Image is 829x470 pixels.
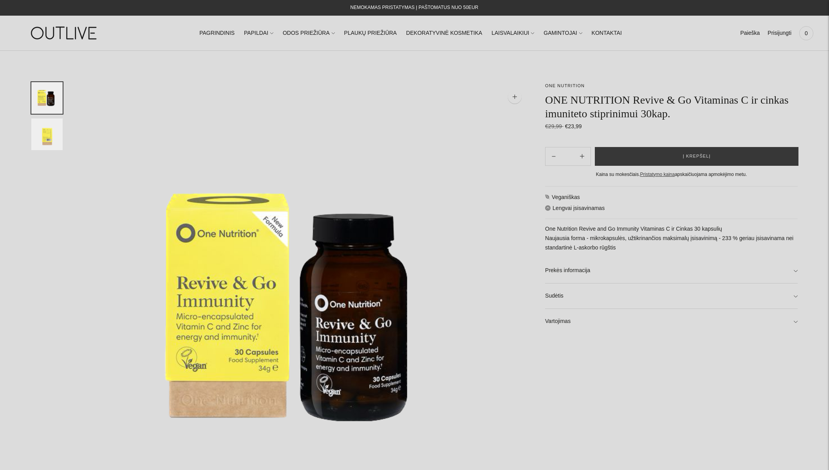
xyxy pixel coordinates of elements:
[799,25,813,42] a: 0
[31,82,63,114] button: Translation missing: en.general.accessibility.image_thumbail
[545,309,798,334] a: Vartojimas
[16,20,114,47] img: OUTLIVE
[350,3,479,13] div: NEMOKAMAS PRISTATYMAS Į PAŠTOMATUS NUO 50EUR
[595,147,798,166] button: Į krepšelį
[640,172,675,177] a: Pristatymo kaina
[740,25,760,42] a: Paieška
[683,152,711,160] span: Į krepšelį
[545,147,562,166] button: Add product quantity
[545,83,585,88] a: ONE NUTRITION
[545,283,798,309] a: Sudėtis
[545,224,798,253] p: One Nutrition Revive and Go Immunity Vitaminas C ir Cinkas 30 kapsulių Naujausia forma - mikrokap...
[199,25,235,42] a: PAGRINDINIS
[801,28,812,39] span: 0
[592,25,622,42] a: KONTAKTAI
[406,25,482,42] a: DEKORATYVINĖ KOSMETIKA
[565,123,582,129] span: €23,99
[545,123,564,129] s: €29,99
[491,25,534,42] a: LAISVALAIKIUI
[544,25,582,42] a: GAMINTOJAI
[344,25,397,42] a: PLAUKŲ PRIEŽIŪRA
[545,258,798,283] a: Prekės informacija
[574,147,591,166] button: Subtract product quantity
[545,93,798,120] h1: ONE NUTRITION Revive & Go Vitaminas C ir cinkas imuniteto stiprinimui 30kap.
[562,151,574,162] input: Product quantity
[283,25,335,42] a: ODOS PRIEŽIŪRA
[545,170,798,179] div: Kaina su mokesčiais. apskaičiuojama apmokėjimo metu.
[768,25,791,42] a: Prisijungti
[545,186,798,334] div: Veganiškas Lengvai įsisavinamas
[244,25,273,42] a: PAPILDAI
[31,118,63,150] button: Translation missing: en.general.accessibility.image_thumbail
